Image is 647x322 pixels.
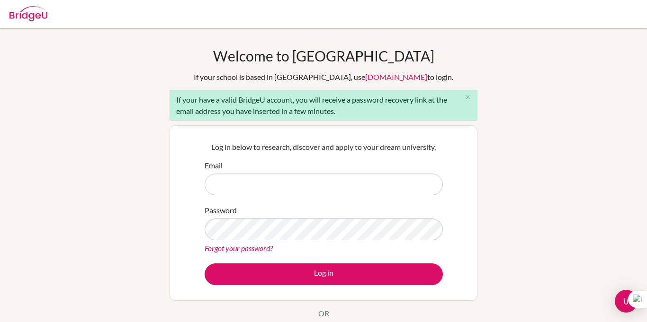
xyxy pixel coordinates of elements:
div: If your have a valid BridgeU account, you will receive a password recovery link at the email addr... [170,90,477,121]
button: Close [458,90,477,104]
p: Log in below to research, discover and apply to your dream university. [205,141,443,153]
a: Forgot your password? [205,244,273,252]
a: [DOMAIN_NAME] [365,72,427,81]
button: Log in [205,263,443,285]
div: Open Intercom Messenger [615,290,638,313]
i: close [464,94,471,101]
label: Email [205,160,223,171]
p: OR [318,308,329,319]
h1: Welcome to [GEOGRAPHIC_DATA] [213,47,434,64]
label: Password [205,205,237,216]
div: If your school is based in [GEOGRAPHIC_DATA], use to login. [194,71,453,83]
img: Bridge-U [9,6,47,21]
